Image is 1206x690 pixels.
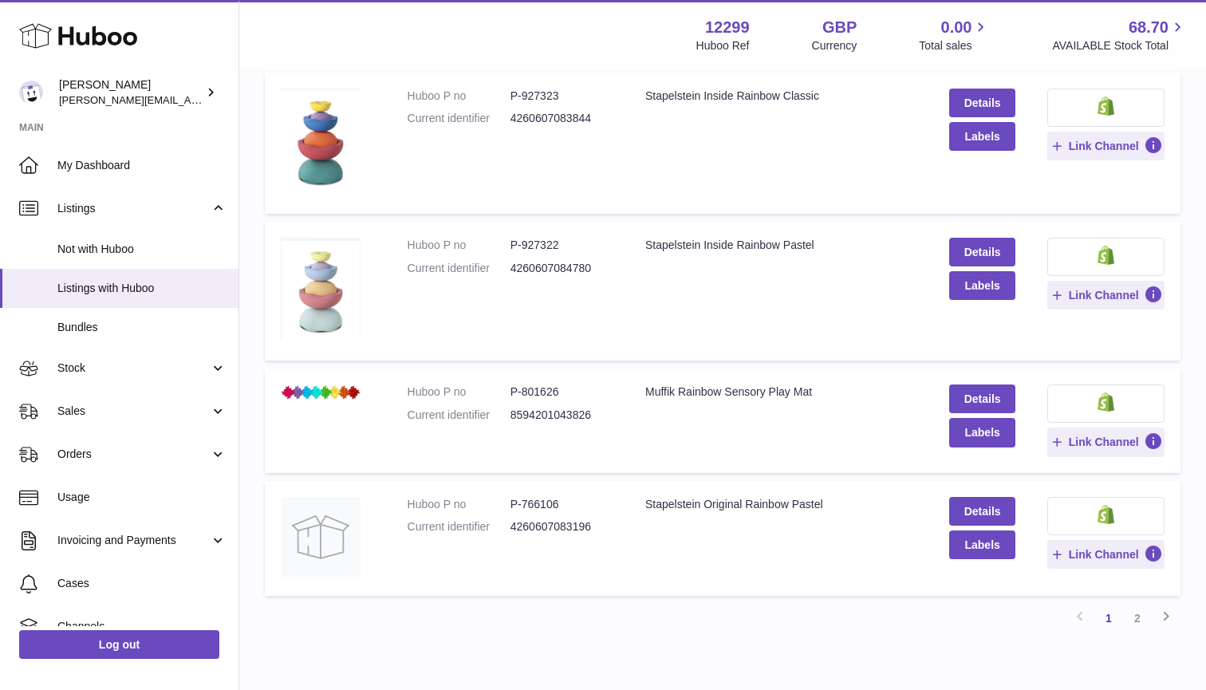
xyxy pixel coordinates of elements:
[408,111,510,126] dt: Current identifier
[1094,604,1123,633] a: 1
[281,497,361,577] img: Stapelstein Original Rainbow Pastel
[57,320,227,335] span: Bundles
[510,519,613,534] dd: 4260607083196
[949,271,1016,300] button: Labels
[57,404,210,419] span: Sales
[59,93,320,106] span: [PERSON_NAME][EMAIL_ADDRESS][DOMAIN_NAME]
[645,497,917,512] div: Stapelstein Original Rainbow Pastel
[1098,97,1114,116] img: shopify-small.png
[1069,435,1139,449] span: Link Channel
[1047,428,1165,456] button: Link Channel
[19,81,43,104] img: anthony@happyfeetplaymats.co.uk
[1098,392,1114,412] img: shopify-small.png
[57,242,227,257] span: Not with Huboo
[1069,547,1139,562] span: Link Channel
[19,630,219,659] a: Log out
[408,408,510,423] dt: Current identifier
[281,384,361,400] img: Muffik Rainbow Sensory Play Mat
[1047,132,1165,160] button: Link Channel
[57,490,227,505] span: Usage
[645,238,917,253] div: Stapelstein Inside Rainbow Pastel
[408,238,510,253] dt: Huboo P no
[408,384,510,400] dt: Huboo P no
[57,361,210,376] span: Stock
[696,38,750,53] div: Huboo Ref
[949,122,1016,151] button: Labels
[645,89,917,104] div: Stapelstein Inside Rainbow Classic
[510,497,613,512] dd: P-766106
[822,17,857,38] strong: GBP
[408,497,510,512] dt: Huboo P no
[949,418,1016,447] button: Labels
[510,111,613,126] dd: 4260607083844
[1052,17,1187,53] a: 68.70 AVAILABLE Stock Total
[281,238,361,341] img: Stapelstein Inside Rainbow Pastel
[1129,17,1169,38] span: 68.70
[57,533,210,548] span: Invoicing and Payments
[812,38,857,53] div: Currency
[510,408,613,423] dd: 8594201043826
[1069,288,1139,302] span: Link Channel
[281,89,361,195] img: Stapelstein Inside Rainbow Classic
[57,201,210,216] span: Listings
[57,281,227,296] span: Listings with Huboo
[408,261,510,276] dt: Current identifier
[1069,139,1139,153] span: Link Channel
[645,384,917,400] div: Muffik Rainbow Sensory Play Mat
[949,497,1016,526] a: Details
[919,17,990,53] a: 0.00 Total sales
[59,77,203,108] div: [PERSON_NAME]
[705,17,750,38] strong: 12299
[57,447,210,462] span: Orders
[949,384,1016,413] a: Details
[510,238,613,253] dd: P-927322
[1047,281,1165,310] button: Link Channel
[949,238,1016,266] a: Details
[1123,604,1152,633] a: 2
[1098,246,1114,265] img: shopify-small.png
[408,89,510,104] dt: Huboo P no
[510,89,613,104] dd: P-927323
[1098,505,1114,524] img: shopify-small.png
[949,89,1016,117] a: Details
[57,158,227,173] span: My Dashboard
[1052,38,1187,53] span: AVAILABLE Stock Total
[1047,540,1165,569] button: Link Channel
[510,384,613,400] dd: P-801626
[941,17,972,38] span: 0.00
[408,519,510,534] dt: Current identifier
[57,619,227,634] span: Channels
[57,576,227,591] span: Cases
[949,530,1016,559] button: Labels
[919,38,990,53] span: Total sales
[510,261,613,276] dd: 4260607084780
